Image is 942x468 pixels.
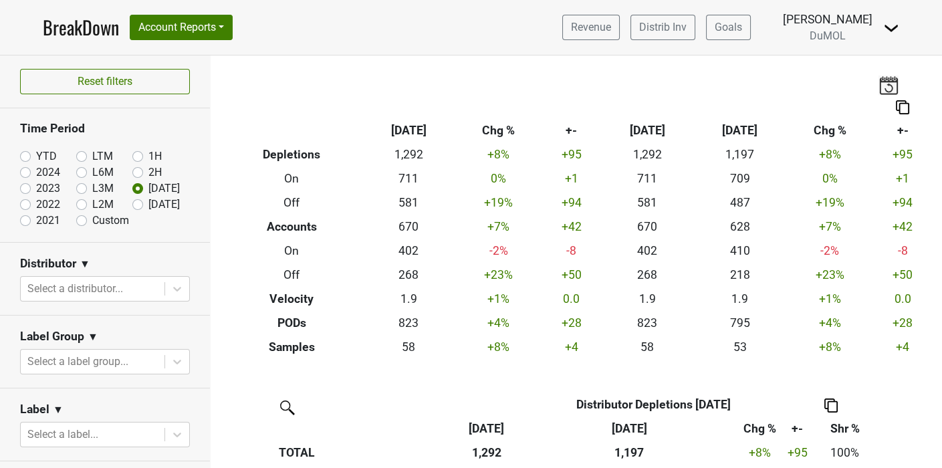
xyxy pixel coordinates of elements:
[693,191,786,215] td: 487
[542,191,601,215] td: +94
[601,239,694,263] td: 402
[362,239,455,263] td: 402
[148,181,180,197] label: [DATE]
[53,402,64,418] span: ▼
[221,287,362,311] th: Velocity
[542,311,601,335] td: +28
[601,167,694,191] td: 711
[810,29,846,42] span: DuMOL
[542,119,601,143] th: +-
[450,417,523,441] th: Jul '25: activate to sort column ascending
[455,215,542,239] td: +7 %
[706,15,751,40] a: Goals
[221,263,362,287] th: Off
[20,402,49,417] h3: Label
[92,148,113,164] label: LTM
[786,263,873,287] td: +23 %
[221,335,362,359] th: Samples
[92,181,114,197] label: L3M
[20,122,190,136] h3: Time Period
[601,191,694,215] td: 581
[20,69,190,94] button: Reset filters
[748,446,770,459] span: +8%
[786,239,873,263] td: -2 %
[786,191,873,215] td: +19 %
[783,11,872,28] div: [PERSON_NAME]
[221,167,362,191] th: On
[693,167,786,191] td: 709
[735,417,784,441] th: Chg %: activate to sort column ascending
[786,335,873,359] td: +8 %
[693,119,786,143] th: [DATE]
[786,167,873,191] td: 0 %
[601,263,694,287] td: 268
[36,213,60,229] label: 2021
[455,311,542,335] td: +4 %
[36,197,60,213] label: 2022
[523,392,784,417] th: Distributor Depletions [DATE]
[221,311,362,335] th: PODs
[148,148,162,164] label: 1H
[786,143,873,167] td: +8 %
[455,167,542,191] td: 0 %
[362,335,455,359] td: 58
[873,239,932,263] td: -8
[80,256,90,272] span: ▼
[362,215,455,239] td: 670
[362,191,455,215] td: 581
[148,164,162,181] label: 2H
[873,119,932,143] th: +-
[542,287,601,311] td: 0.0
[601,335,694,359] td: 58
[362,311,455,335] td: 823
[455,191,542,215] td: +19 %
[275,396,297,417] img: filter
[362,263,455,287] td: 268
[275,417,450,441] th: &nbsp;: activate to sort column ascending
[630,15,695,40] a: Distrib Inv
[455,287,542,311] td: +1 %
[542,335,601,359] td: +4
[786,215,873,239] td: +7 %
[873,167,932,191] td: +1
[693,143,786,167] td: 1,197
[455,263,542,287] td: +23 %
[275,441,450,465] th: TOTAL
[562,15,620,40] a: Revenue
[455,143,542,167] td: +8 %
[523,417,735,441] th: Jul '24: activate to sort column ascending
[542,215,601,239] td: +42
[693,263,786,287] td: 218
[130,15,233,40] button: Account Reports
[455,335,542,359] td: +8 %
[88,329,98,345] span: ▼
[878,76,899,94] img: last_updated_date
[873,143,932,167] td: +95
[873,263,932,287] td: +50
[362,287,455,311] td: 1.9
[693,335,786,359] td: 53
[362,167,455,191] td: 711
[784,417,811,441] th: +-: activate to sort column ascending
[824,398,838,413] img: Copy to clipboard
[601,215,694,239] td: 670
[896,100,909,114] img: Copy to clipboard
[20,330,84,344] h3: Label Group
[786,287,873,311] td: +1 %
[873,215,932,239] td: +42
[455,119,542,143] th: Chg %
[601,311,694,335] td: 823
[523,441,735,465] th: 1,197
[542,167,601,191] td: +1
[601,143,694,167] td: 1,292
[92,213,129,229] label: Custom
[221,215,362,239] th: Accounts
[693,215,786,239] td: 628
[693,287,786,311] td: 1.9
[221,143,362,167] th: Depletions
[36,164,60,181] label: 2024
[362,119,455,143] th: [DATE]
[883,20,899,36] img: Dropdown Menu
[786,119,873,143] th: Chg %
[148,197,180,213] label: [DATE]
